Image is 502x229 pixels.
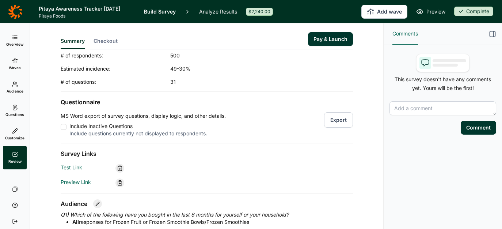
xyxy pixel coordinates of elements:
a: Test Link [61,164,82,170]
div: Copy link [115,164,124,173]
h2: Survey Links [61,149,353,158]
div: 49-30% [170,65,316,72]
div: 31 [170,78,316,86]
span: Customize [5,135,24,140]
h1: Pitaya Awareness Tracker [DATE] [39,4,135,13]
button: Pay & Launch [308,32,353,46]
span: Comments [392,29,418,38]
span: Review [8,159,22,164]
a: Customize [3,123,27,146]
div: Include questions currently not displayed to respondents. [69,130,226,137]
span: Audience [7,89,23,94]
div: $2,240.00 [246,8,273,16]
div: Estimated incidence: [61,65,170,72]
h2: Audience [61,199,87,208]
span: Waves [9,65,21,70]
a: Overview [3,29,27,52]
span: Questions [5,112,24,117]
a: Waves [3,52,27,76]
button: Comments [392,23,418,45]
button: Add wave [361,5,407,19]
div: 500 [170,52,316,59]
div: Include Inactive Questions [69,123,226,130]
button: Comment [461,121,496,135]
a: Audience [3,76,27,99]
span: Overview [6,42,23,47]
p: MS Word export of survey questions, display logic, and other details. [61,112,226,120]
span: Checkout [94,37,118,45]
a: Preview [416,7,445,16]
div: # of questions: [61,78,170,86]
div: Copy link [115,179,124,187]
h2: Questionnaire [61,98,353,106]
a: Review [3,146,27,169]
strong: All [72,219,79,225]
a: Preview Link [61,179,91,185]
button: Complete [454,7,493,17]
div: Complete [454,7,493,16]
p: Q1) Which of the following have you bought in the last 6 months for yourself or your household? [61,211,353,218]
span: Preview [426,7,445,16]
p: This survey doesn't have any comments yet. Yours will be the first! [389,75,496,93]
a: Questions [3,99,27,123]
button: Summary [61,37,85,49]
span: Pitaya Foods [39,13,135,19]
span: responses for Frozen Fruit or Frozen Smoothie Bowls/Frozen Smoothies [72,219,249,225]
button: Export [324,112,353,128]
div: # of respondents: [61,52,170,59]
